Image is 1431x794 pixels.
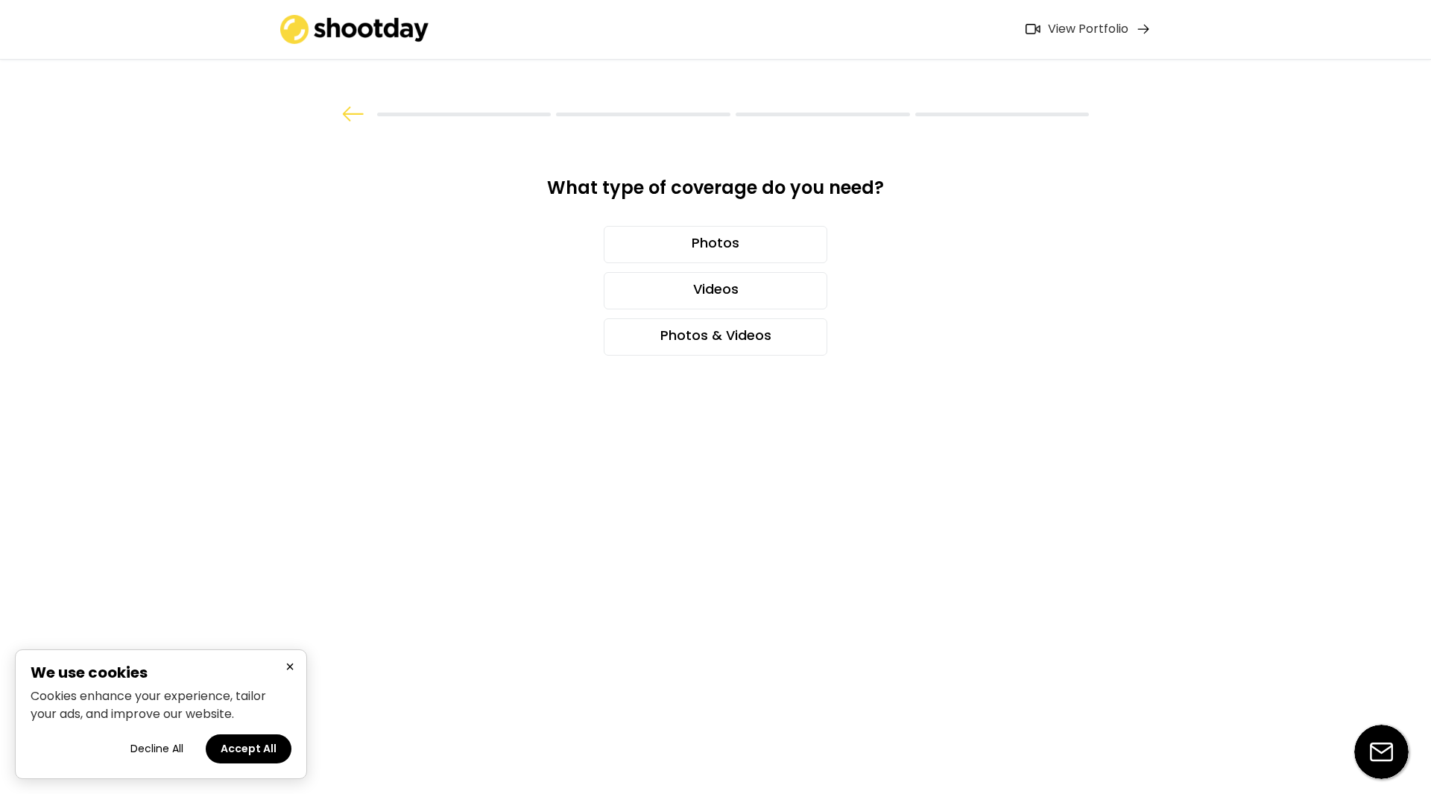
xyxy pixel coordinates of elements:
div: What type of coverage do you need? [513,176,918,211]
div: View Portfolio [1048,22,1128,37]
div: Photos & Videos [604,318,827,356]
div: Photos [604,226,827,263]
img: Icon%20feather-video%402x.png [1026,24,1040,34]
p: Cookies enhance your experience, tailor your ads, and improve our website. [31,687,291,723]
div: Videos [604,272,827,309]
img: email-icon%20%281%29.svg [1354,725,1409,779]
button: Decline all cookies [116,734,198,763]
button: Accept all cookies [206,734,291,763]
h2: We use cookies [31,665,291,680]
img: shootday_logo.png [280,15,429,44]
button: Close cookie banner [281,658,299,676]
img: arrow%20back.svg [342,107,364,122]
